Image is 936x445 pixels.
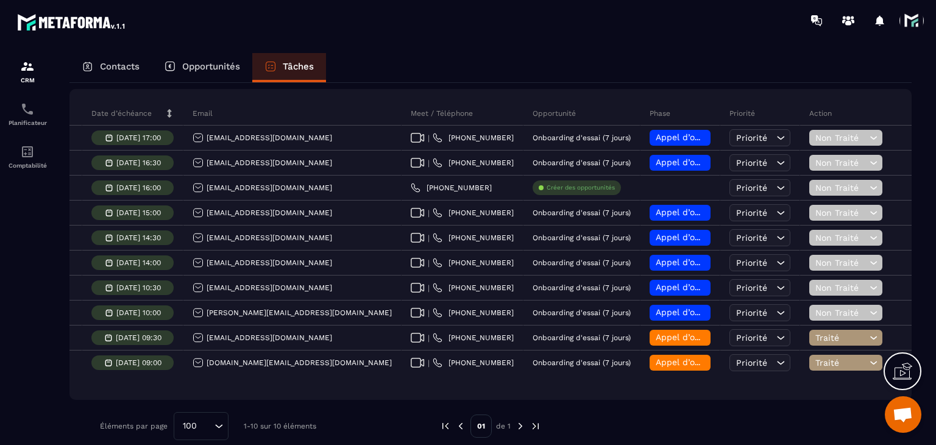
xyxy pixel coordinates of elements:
img: formation [20,59,35,74]
a: Contacts [69,53,152,82]
span: Appel d’onboarding planifié [656,257,771,267]
span: Priorité [736,233,767,243]
a: formationformationCRM [3,50,52,93]
span: Appel d’onboarding planifié [656,207,771,217]
span: Non Traité [815,208,867,218]
p: Éléments par page [100,422,168,430]
p: Onboarding d'essai (7 jours) [533,208,631,217]
p: Opportunités [182,61,240,72]
p: Opportunité [533,109,576,118]
span: | [428,133,430,143]
span: Traité [815,333,867,343]
p: [DATE] 09:00 [116,358,161,367]
span: Appel d’onboarding terminée [656,357,778,367]
span: | [428,333,430,343]
p: Email [193,109,213,118]
a: Opportunités [152,53,252,82]
p: [DATE] 14:00 [116,258,161,267]
p: Contacts [100,61,140,72]
p: Créer des opportunités [547,183,615,192]
span: 100 [179,419,201,433]
a: Tâches [252,53,326,82]
span: Priorité [736,208,767,218]
div: Search for option [174,412,229,440]
span: Traité [815,358,867,368]
p: [DATE] 16:30 [116,158,161,167]
span: Priorité [736,133,767,143]
p: Meet / Téléphone [411,109,473,118]
span: | [428,358,430,368]
img: logo [17,11,127,33]
p: Onboarding d'essai (7 jours) [533,133,631,142]
img: scheduler [20,102,35,116]
a: Ouvrir le chat [885,396,921,433]
p: Phase [650,109,670,118]
p: Tâches [283,61,314,72]
span: | [428,258,430,268]
img: prev [455,421,466,432]
img: next [530,421,541,432]
p: Onboarding d'essai (7 jours) [533,333,631,342]
p: Onboarding d'essai (7 jours) [533,358,631,367]
a: [PHONE_NUMBER] [433,158,514,168]
img: prev [440,421,451,432]
input: Search for option [201,419,211,433]
a: [PHONE_NUMBER] [433,283,514,293]
p: 1-10 sur 10 éléments [244,422,316,430]
span: Non Traité [815,133,867,143]
p: [DATE] 10:00 [116,308,161,317]
span: Priorité [736,308,767,318]
a: accountantaccountantComptabilité [3,135,52,178]
span: | [428,233,430,243]
p: Onboarding d'essai (7 jours) [533,158,631,167]
p: [DATE] 15:00 [116,208,161,217]
p: de 1 [496,421,511,431]
p: CRM [3,77,52,84]
a: schedulerschedulerPlanificateur [3,93,52,135]
p: [DATE] 14:30 [116,233,161,242]
span: | [428,208,430,218]
span: Priorité [736,358,767,368]
p: Planificateur [3,119,52,126]
a: [PHONE_NUMBER] [433,133,514,143]
span: Priorité [736,283,767,293]
span: Appel d’onboarding planifié [656,282,771,292]
a: [PHONE_NUMBER] [433,308,514,318]
a: [PHONE_NUMBER] [433,358,514,368]
a: [PHONE_NUMBER] [433,333,514,343]
p: Date d’échéance [91,109,152,118]
img: next [515,421,526,432]
p: 01 [470,415,492,438]
span: Non Traité [815,283,867,293]
p: Onboarding d'essai (7 jours) [533,283,631,292]
span: Priorité [736,333,767,343]
p: Priorité [729,109,755,118]
p: [DATE] 10:30 [116,283,161,292]
a: [PHONE_NUMBER] [411,183,492,193]
span: Non Traité [815,233,867,243]
span: Appel d’onboarding planifié [656,232,771,242]
span: | [428,158,430,168]
span: Priorité [736,183,767,193]
span: | [428,283,430,293]
span: Appel d’onboarding planifié [656,307,771,317]
span: Priorité [736,158,767,168]
span: Non Traité [815,308,867,318]
a: [PHONE_NUMBER] [433,208,514,218]
span: Appel d’onboarding planifié [656,132,771,142]
p: Onboarding d'essai (7 jours) [533,258,631,267]
span: Non Traité [815,183,867,193]
p: [DATE] 17:00 [116,133,161,142]
p: [DATE] 16:00 [116,183,161,192]
span: Appel d’onboarding planifié [656,157,771,167]
span: Non Traité [815,158,867,168]
a: [PHONE_NUMBER] [433,258,514,268]
p: Action [809,109,832,118]
p: Onboarding d'essai (7 jours) [533,233,631,242]
span: Non Traité [815,258,867,268]
span: | [428,308,430,318]
span: Appel d’onboarding terminée [656,332,778,342]
a: [PHONE_NUMBER] [433,233,514,243]
span: Priorité [736,258,767,268]
p: [DATE] 09:30 [116,333,161,342]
